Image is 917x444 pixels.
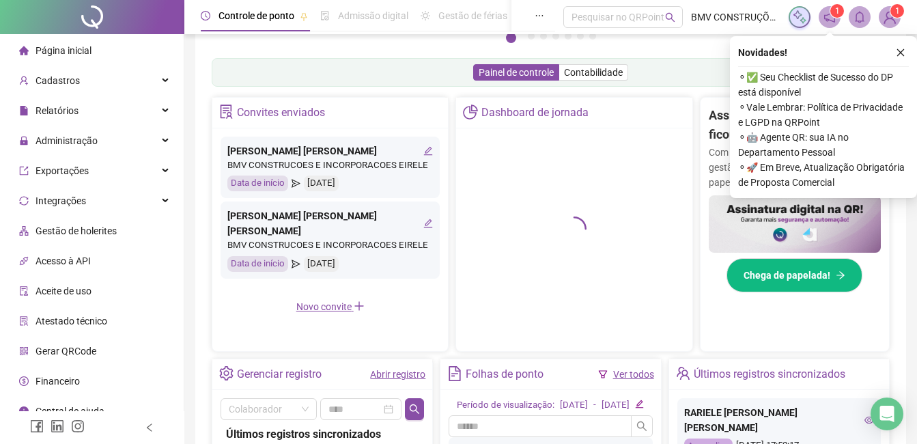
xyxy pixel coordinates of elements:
[457,398,554,413] div: Período de visualização:
[19,406,29,416] span: info-circle
[201,11,210,20] span: clock-circle
[320,11,330,20] span: file-done
[593,398,596,413] div: -
[463,105,477,119] span: pie-chart
[466,363,544,386] div: Folhas de ponto
[565,33,572,40] button: 5
[36,406,104,417] span: Central de ajuda
[836,270,845,280] span: arrow-right
[726,258,862,292] button: Chega de papelada!
[895,6,900,16] span: 1
[19,106,29,115] span: file
[296,301,365,312] span: Novo convite
[36,376,80,387] span: Financeiro
[300,12,308,20] span: pushpin
[30,419,44,433] span: facebook
[577,33,584,40] button: 6
[227,208,433,238] div: [PERSON_NAME] [PERSON_NAME] [PERSON_NAME]
[227,158,433,173] div: BMV CONSTRUCOES E INCORPORACOES EIRELE
[835,6,840,16] span: 1
[438,10,507,21] span: Gestão de férias
[676,366,690,380] span: team
[684,405,874,435] div: RARIELE [PERSON_NAME] [PERSON_NAME]
[744,268,830,283] span: Chega de papelada!
[879,7,900,27] img: 66634
[36,45,91,56] span: Página inicial
[613,369,654,380] a: Ver todos
[864,415,874,425] span: eye
[709,145,881,190] p: Com a Assinatura Digital da QR, sua gestão fica mais ágil, segura e sem papelada.
[304,176,339,191] div: [DATE]
[19,76,29,85] span: user-add
[830,4,844,18] sup: 1
[636,421,647,432] span: search
[552,33,559,40] button: 4
[709,106,881,145] h2: Assinar ponto na mão? Isso ficou no passado!
[853,11,866,23] span: bell
[304,256,339,272] div: [DATE]
[71,419,85,433] span: instagram
[409,404,420,415] span: search
[36,225,117,236] span: Gestão de holerites
[19,346,29,356] span: qrcode
[481,101,589,124] div: Dashboard de jornada
[19,376,29,386] span: dollar
[792,10,807,25] img: sparkle-icon.fc2bf0ac1784a2077858766a79e2daf3.svg
[694,363,845,386] div: Últimos registros sincronizados
[19,46,29,55] span: home
[219,366,234,380] span: setting
[36,165,89,176] span: Exportações
[589,33,596,40] button: 7
[665,12,675,23] span: search
[237,363,322,386] div: Gerenciar registro
[896,48,905,57] span: close
[738,45,787,60] span: Novidades !
[564,67,623,78] span: Contabilidade
[890,4,904,18] sup: Atualize o seu contato no menu Meus Dados
[219,105,234,119] span: solution
[227,238,433,253] div: BMV CONSTRUCOES E INCORPORACOES EIRELE
[36,316,107,327] span: Atestado técnico
[36,75,80,86] span: Cadastros
[19,226,29,236] span: apartment
[423,146,433,156] span: edit
[738,100,909,130] span: ⚬ Vale Lembrar: Política de Privacidade e LGPD na QRPoint
[36,195,86,206] span: Integrações
[19,196,29,206] span: sync
[227,256,288,272] div: Data de início
[562,217,587,241] span: loading
[738,160,909,190] span: ⚬ 🚀 Em Breve, Atualização Obrigatória de Proposta Comercial
[19,286,29,296] span: audit
[36,135,98,146] span: Administração
[36,286,91,296] span: Aceite de uso
[423,219,433,228] span: edit
[226,426,419,443] div: Últimos registros sincronizados
[19,316,29,326] span: solution
[338,10,408,21] span: Admissão digital
[871,398,903,430] div: Open Intercom Messenger
[292,176,300,191] span: send
[447,366,462,380] span: file-text
[738,70,909,100] span: ⚬ ✅ Seu Checklist de Sucesso do DP está disponível
[635,400,644,408] span: edit
[19,136,29,145] span: lock
[598,370,608,379] span: filter
[19,256,29,266] span: api
[218,10,294,21] span: Controle de ponto
[479,67,554,78] span: Painel de controle
[145,423,154,432] span: left
[691,10,780,25] span: BMV CONSTRUÇÕES E INCORPORAÇÕES
[602,398,630,413] div: [DATE]
[535,11,544,20] span: ellipsis
[292,256,300,272] span: send
[421,11,430,20] span: sun
[738,130,909,160] span: ⚬ 🤖 Agente QR: sua IA no Departamento Pessoal
[540,33,547,40] button: 3
[19,166,29,176] span: export
[237,101,325,124] div: Convites enviados
[823,11,836,23] span: notification
[506,33,516,43] button: 1
[709,195,881,253] img: banner%2F02c71560-61a6-44d4-94b9-c8ab97240462.png
[227,143,433,158] div: [PERSON_NAME] [PERSON_NAME]
[51,419,64,433] span: linkedin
